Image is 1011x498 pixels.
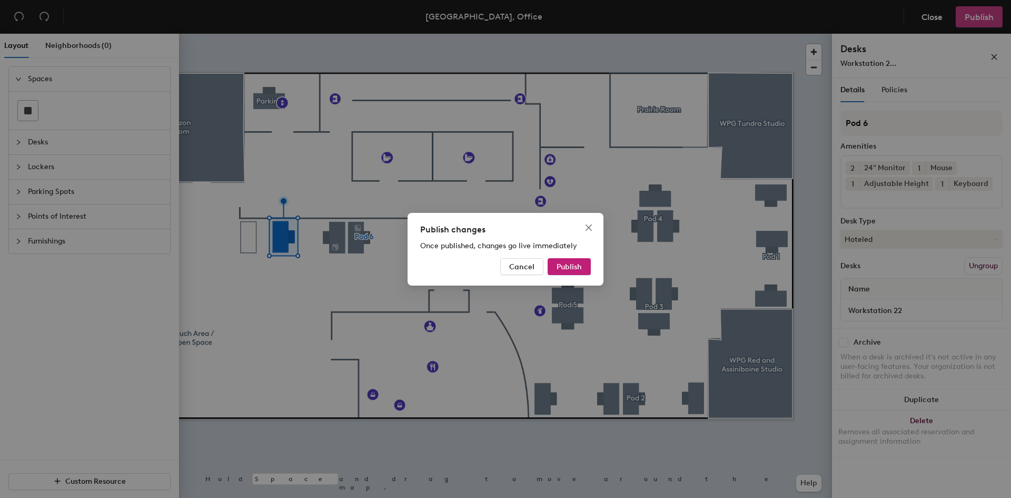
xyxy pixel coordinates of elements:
[509,262,534,271] span: Cancel
[500,258,543,275] button: Cancel
[420,223,591,236] div: Publish changes
[580,223,597,232] span: Close
[557,262,582,271] span: Publish
[584,223,593,232] span: close
[548,258,591,275] button: Publish
[420,241,577,250] span: Once published, changes go live immediately
[580,219,597,236] button: Close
